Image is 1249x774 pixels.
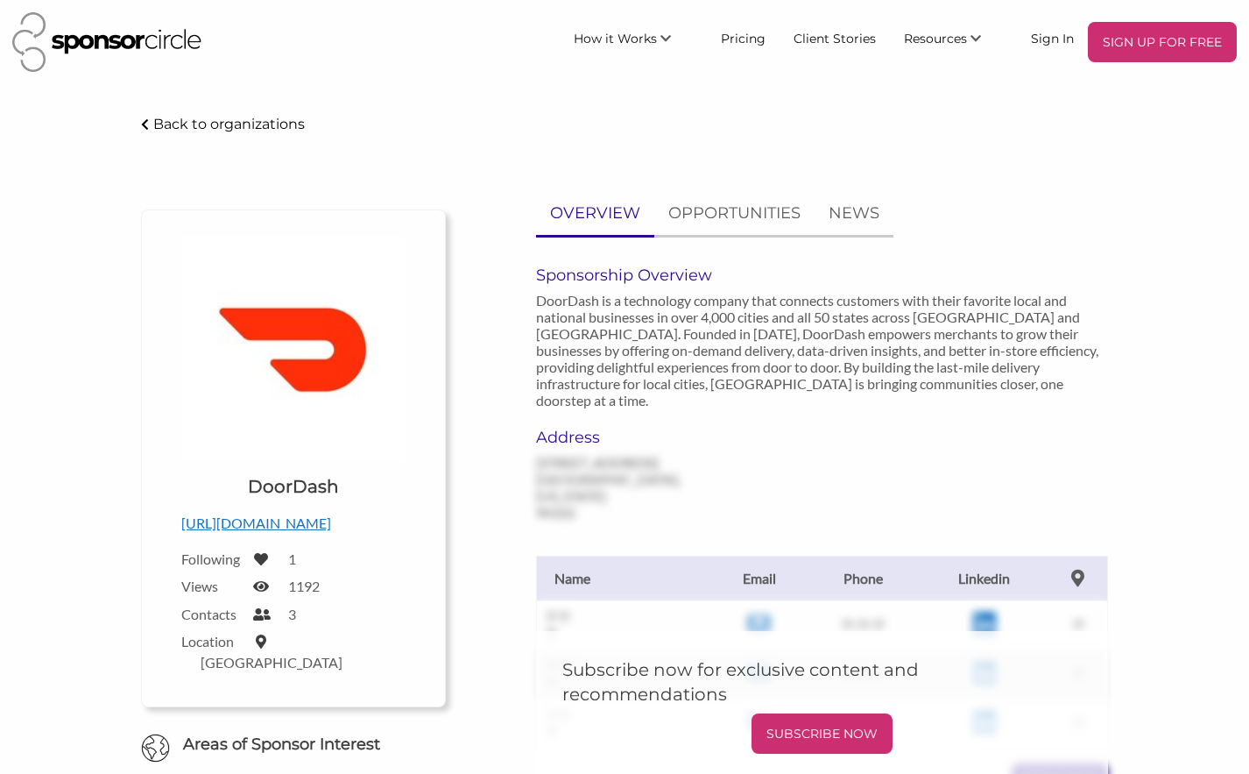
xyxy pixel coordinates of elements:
[181,606,243,622] label: Contacts
[288,606,296,622] label: 3
[668,201,801,226] p: OPPORTUNITIES
[181,633,243,650] label: Location
[153,116,305,132] p: Back to organizations
[181,578,243,594] label: Views
[890,22,1017,62] li: Resources
[562,714,1083,754] a: SUBSCRIBE NOW
[919,556,1049,600] th: Linkedin
[560,22,707,62] li: How it Works
[829,201,879,226] p: NEWS
[536,292,1109,408] p: DoorDash is a technology company that connects customers with their favorite local and national b...
[1017,22,1088,53] a: Sign In
[711,556,807,600] th: Email
[181,550,243,567] label: Following
[536,556,711,600] th: Name
[288,550,296,567] label: 1
[904,31,967,46] span: Resources
[550,201,640,226] p: OVERVIEW
[536,266,1109,285] h6: Sponsorship Overview
[780,22,890,53] a: Client Stories
[181,512,406,535] p: [URL][DOMAIN_NAME]
[759,721,886,747] p: SUBSCRIBE NOW
[536,428,709,447] h6: Address
[707,22,780,53] a: Pricing
[574,31,657,46] span: How it Works
[141,734,170,763] img: Globe Icon
[562,657,1083,707] h5: Subscribe now for exclusive content and recommendations
[1095,29,1230,55] p: SIGN UP FOR FREE
[181,237,406,461] img: DoorDash Logo
[201,654,342,671] label: [GEOGRAPHIC_DATA]
[128,734,459,756] h6: Areas of Sponsor Interest
[288,578,320,594] label: 1192
[807,556,919,600] th: Phone
[12,12,201,72] img: Sponsor Circle Logo
[248,474,339,499] h1: DoorDash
